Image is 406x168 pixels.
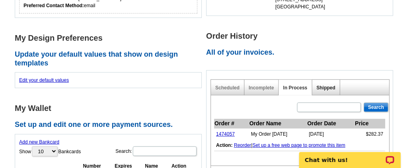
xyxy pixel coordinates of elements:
td: My Order [DATE] [249,128,307,140]
h1: My Wallet [15,104,206,113]
label: Search: [116,146,197,157]
th: Order # [214,119,249,128]
h1: Order History [206,32,398,40]
b: Action: [216,142,233,148]
a: 1474057 [216,131,235,137]
a: In Process [283,85,307,91]
h2: Update your default values that show on design templates [15,50,206,67]
input: Search [364,103,388,112]
th: Order Name [249,119,307,128]
h2: All of your invoices. [206,48,398,57]
a: Add new Bankcard [19,139,59,145]
select: ShowBankcards [32,146,57,156]
th: Price [355,119,385,128]
td: $282.37 [355,128,385,140]
td: | [214,140,385,151]
label: Show Bankcards [19,146,81,157]
a: Set up a free web page to promote this item [252,142,345,148]
h1: My Design Preferences [15,34,206,42]
a: Shipped [317,85,335,91]
a: Incomplete [249,85,274,91]
strong: Preferred Contact Method: [24,3,84,8]
th: Order Date [307,119,355,128]
h2: Set up and edit one or more payment sources. [15,121,206,129]
a: Reorder [234,142,251,148]
a: Edit your default values [19,77,69,83]
td: [DATE] [307,128,355,140]
input: Search: [133,146,197,156]
iframe: LiveChat chat widget [294,143,406,168]
a: Scheduled [215,85,240,91]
